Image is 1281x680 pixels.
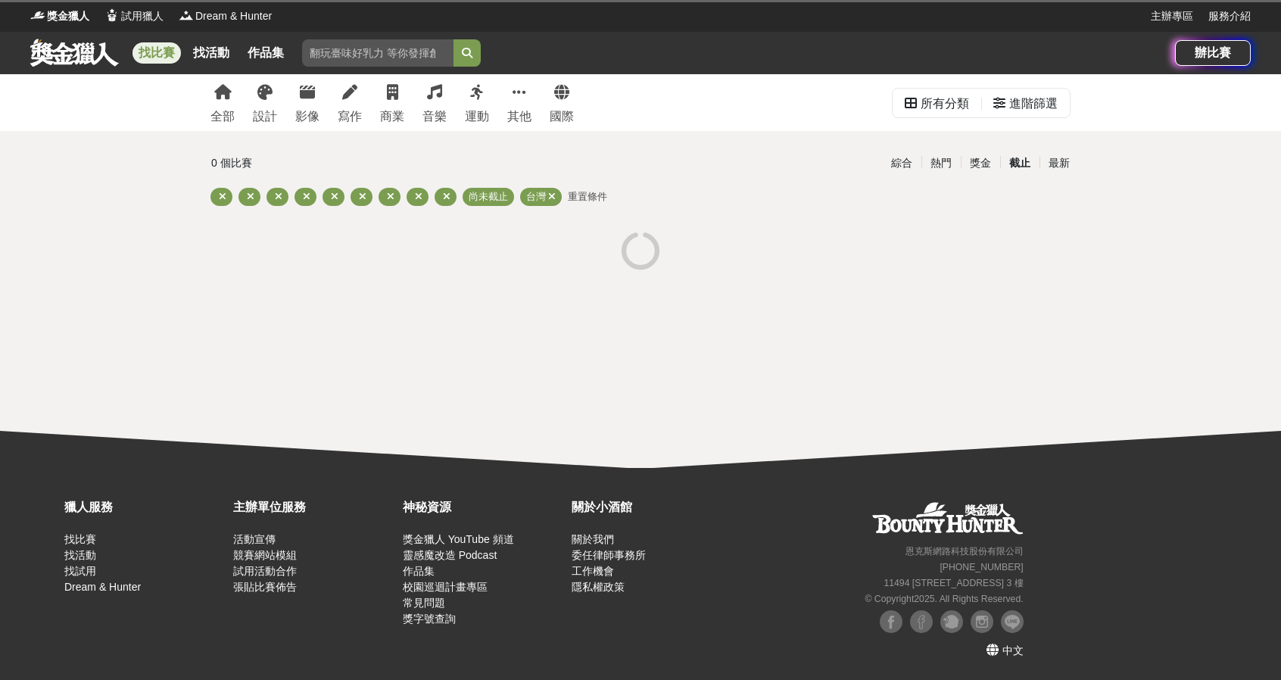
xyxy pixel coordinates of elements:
div: 所有分類 [921,89,969,119]
a: 音樂 [422,74,447,131]
a: 常見問題 [403,597,445,609]
img: Facebook [910,610,933,633]
div: 寫作 [338,108,362,126]
a: 設計 [253,74,277,131]
a: 競賽網站模組 [233,549,297,561]
a: 全部 [210,74,235,131]
a: 張貼比賽佈告 [233,581,297,593]
span: 獎金獵人 [47,8,89,24]
div: 其他 [507,108,531,126]
div: 綜合 [882,150,921,176]
span: 中文 [1002,644,1024,657]
a: 委任律師事務所 [572,549,646,561]
a: Dream & Hunter [64,581,141,593]
span: 重置條件 [568,191,607,202]
img: Facebook [880,610,902,633]
small: © Copyright 2025 . All Rights Reserved. [865,594,1023,604]
a: 找活動 [64,549,96,561]
small: [PHONE_NUMBER] [940,562,1023,572]
input: 翻玩臺味好乳力 等你發揮創意！ [302,39,453,67]
div: 最新 [1039,150,1079,176]
img: Logo [30,8,45,23]
a: 工作機會 [572,565,614,577]
img: LINE [1001,610,1024,633]
a: 其他 [507,74,531,131]
div: 設計 [253,108,277,126]
span: 尚未截止 [469,191,508,202]
div: 運動 [465,108,489,126]
img: Plurk [940,610,963,633]
a: 找比賽 [132,42,181,64]
div: 全部 [210,108,235,126]
img: Instagram [971,610,993,633]
a: 找活動 [187,42,235,64]
div: 主辦單位服務 [233,498,394,516]
div: 影像 [295,108,319,126]
a: 獎金獵人 YouTube 頻道 [403,533,514,545]
div: 音樂 [422,108,447,126]
a: LogoDream & Hunter [179,8,272,24]
img: Logo [179,8,194,23]
a: 主辦專區 [1151,8,1193,24]
a: 試用活動合作 [233,565,297,577]
a: 隱私權政策 [572,581,625,593]
div: 神秘資源 [403,498,564,516]
div: 進階篩選 [1009,89,1058,119]
a: Logo獎金獵人 [30,8,89,24]
a: 獎字號查詢 [403,613,456,625]
a: 服務介紹 [1208,8,1251,24]
a: 找比賽 [64,533,96,545]
div: 熱門 [921,150,961,176]
a: 靈感魔改造 Podcast [403,549,497,561]
div: 關於小酒館 [572,498,733,516]
div: 獵人服務 [64,498,226,516]
a: 作品集 [242,42,290,64]
a: 寫作 [338,74,362,131]
img: Logo [104,8,120,23]
div: 國際 [550,108,574,126]
a: 運動 [465,74,489,131]
span: Dream & Hunter [195,8,272,24]
a: 商業 [380,74,404,131]
span: 台灣 [526,191,546,202]
div: 獎金 [961,150,1000,176]
div: 截止 [1000,150,1039,176]
span: 試用獵人 [121,8,164,24]
a: 校園巡迴計畫專區 [403,581,488,593]
a: 辦比賽 [1175,40,1251,66]
a: 關於我們 [572,533,614,545]
a: Logo試用獵人 [104,8,164,24]
small: 11494 [STREET_ADDRESS] 3 樓 [884,578,1023,588]
div: 0 個比賽 [211,150,497,176]
small: 恩克斯網路科技股份有限公司 [905,546,1024,557]
a: 影像 [295,74,319,131]
a: 國際 [550,74,574,131]
a: 作品集 [403,565,435,577]
a: 找試用 [64,565,96,577]
div: 商業 [380,108,404,126]
a: 活動宣傳 [233,533,276,545]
